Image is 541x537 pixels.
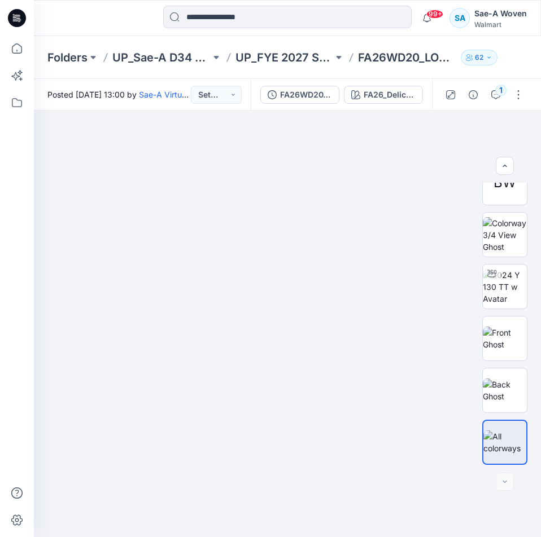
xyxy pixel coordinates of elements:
[483,269,527,305] img: 2024 Y 130 TT w Avatar
[139,90,223,99] a: Sae-A Virtual 3d Team
[474,7,527,20] div: Sae-A Woven
[487,86,505,104] button: 1
[450,8,470,28] div: SA
[483,378,527,402] img: Back Ghost
[235,50,334,65] a: UP_FYE 2027 S3 D34 [DEMOGRAPHIC_DATA] Dresses
[47,89,191,100] span: Posted [DATE] 13:00 by
[494,173,516,193] span: BW
[280,89,332,101] div: FA26WD20_FULL COLORWAYS
[112,50,211,65] a: UP_Sae-A D34 Missy [DEMOGRAPHIC_DATA] Dresses
[47,50,88,65] a: Folders
[483,327,527,350] img: Front Ghost
[475,51,483,64] p: 62
[358,50,456,65] p: FA26WD20_LONG SLEEVE TIER HEM MIDI DRESS
[474,20,527,29] div: Walmart
[426,10,443,19] span: 99+
[483,217,527,253] img: Colorway 3/4 View Ghost
[260,86,339,104] button: FA26WD20_FULL COLORWAYS
[461,50,498,65] button: 62
[464,86,482,104] button: Details
[483,430,526,454] img: All colorways
[344,86,423,104] button: FA26_DelicatePaisley_cc1
[495,85,507,96] div: 1
[364,89,416,101] div: FA26_DelicatePaisley_cc1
